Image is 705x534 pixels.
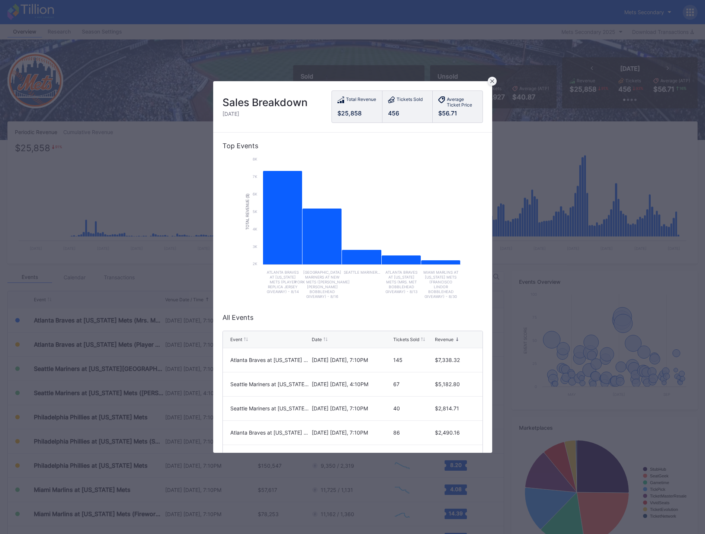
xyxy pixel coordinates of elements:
text: 6k [253,192,257,196]
text: [GEOGRAPHIC_DATA] Mariners at New York Mets ([PERSON_NAME] [PERSON_NAME] Bobblehead Giveaway) - 8/16 [295,270,350,299]
text: 5k [253,209,257,214]
text: Atlanta Braves at [US_STATE] Mets (Player Replica Jersey Giveaway) - 8/14 [267,270,299,294]
div: $5,182.80 [435,381,475,387]
div: [DATE] [DATE], 4:10PM [312,381,391,387]
div: 67 [393,381,433,387]
div: 40 [393,405,433,411]
div: 456 [388,109,427,117]
div: $7,338.32 [435,357,475,363]
div: $56.71 [438,109,477,117]
text: 7k [253,174,257,179]
text: 2k [253,261,257,266]
text: Miami Marlins at [US_STATE] Mets (Francisco Lindor Bobblehead Giveaway) - 8/30 [423,270,458,299]
div: [DATE] [DATE], 7:10PM [312,357,391,363]
text: 4k [253,227,257,231]
div: Event [230,337,242,342]
div: $2,814.71 [435,405,475,411]
div: 145 [393,357,433,363]
div: [DATE] [DATE], 7:10PM [312,405,391,411]
div: Average Ticket Price [447,96,477,108]
div: Tickets Sold [397,96,423,104]
div: Sales Breakdown [222,96,308,109]
div: Top Events [222,142,483,150]
div: $2,490.16 [435,429,475,436]
div: [DATE] [DATE], 7:10PM [312,429,391,436]
svg: Chart title [241,155,464,304]
div: All Events [222,314,483,321]
div: $25,858 [337,109,376,117]
text: Seattle Mariner… [343,270,380,274]
div: Atlanta Braves at [US_STATE] Mets (Player Replica Jersey Giveaway) [230,357,310,363]
div: Atlanta Braves at [US_STATE] Mets (Mrs. Met Bobblehead Giveaway) [230,429,310,436]
div: Total Revenue [346,96,376,104]
text: 8k [253,157,257,161]
div: Seattle Mariners at [US_STATE] Mets ([PERSON_NAME] Bobblehead Giveaway) [230,381,310,387]
div: 86 [393,429,433,436]
div: Seattle Mariners at [US_STATE][GEOGRAPHIC_DATA] ([PERSON_NAME][GEOGRAPHIC_DATA] Replica Giveaway/... [230,405,310,411]
div: Tickets Sold [393,337,419,342]
text: 3k [253,244,257,249]
div: Date [312,337,322,342]
div: Revenue [435,337,454,342]
text: Atlanta Braves at [US_STATE] Mets (Mrs. Met Bobblehead Giveaway) - 8/13 [385,270,417,294]
text: Total Revenue ($) [245,194,249,230]
div: [DATE] [222,111,308,117]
